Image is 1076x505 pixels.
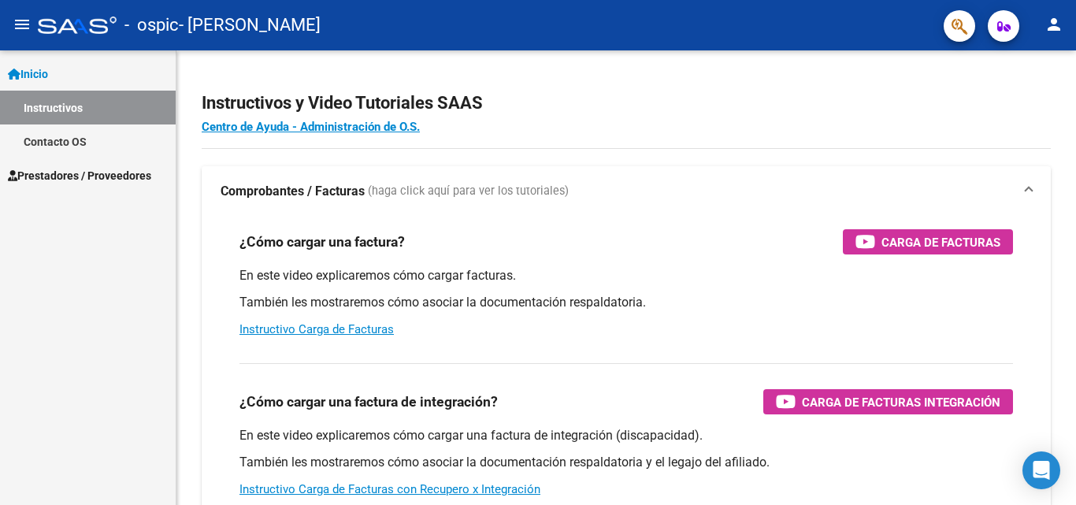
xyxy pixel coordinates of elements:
[8,65,48,83] span: Inicio
[368,183,569,200] span: (haga click aquí para ver los tutoriales)
[881,232,1000,252] span: Carga de Facturas
[239,427,1013,444] p: En este video explicaremos cómo cargar una factura de integración (discapacidad).
[202,166,1051,217] mat-expansion-panel-header: Comprobantes / Facturas (haga click aquí para ver los tutoriales)
[202,88,1051,118] h2: Instructivos y Video Tutoriales SAAS
[1044,15,1063,34] mat-icon: person
[221,183,365,200] strong: Comprobantes / Facturas
[179,8,321,43] span: - [PERSON_NAME]
[239,231,405,253] h3: ¿Cómo cargar una factura?
[843,229,1013,254] button: Carga de Facturas
[239,391,498,413] h3: ¿Cómo cargar una factura de integración?
[124,8,179,43] span: - ospic
[1022,451,1060,489] div: Open Intercom Messenger
[202,120,420,134] a: Centro de Ayuda - Administración de O.S.
[239,267,1013,284] p: En este video explicaremos cómo cargar facturas.
[239,294,1013,311] p: También les mostraremos cómo asociar la documentación respaldatoria.
[13,15,32,34] mat-icon: menu
[239,454,1013,471] p: También les mostraremos cómo asociar la documentación respaldatoria y el legajo del afiliado.
[239,322,394,336] a: Instructivo Carga de Facturas
[802,392,1000,412] span: Carga de Facturas Integración
[763,389,1013,414] button: Carga de Facturas Integración
[8,167,151,184] span: Prestadores / Proveedores
[239,482,540,496] a: Instructivo Carga de Facturas con Recupero x Integración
